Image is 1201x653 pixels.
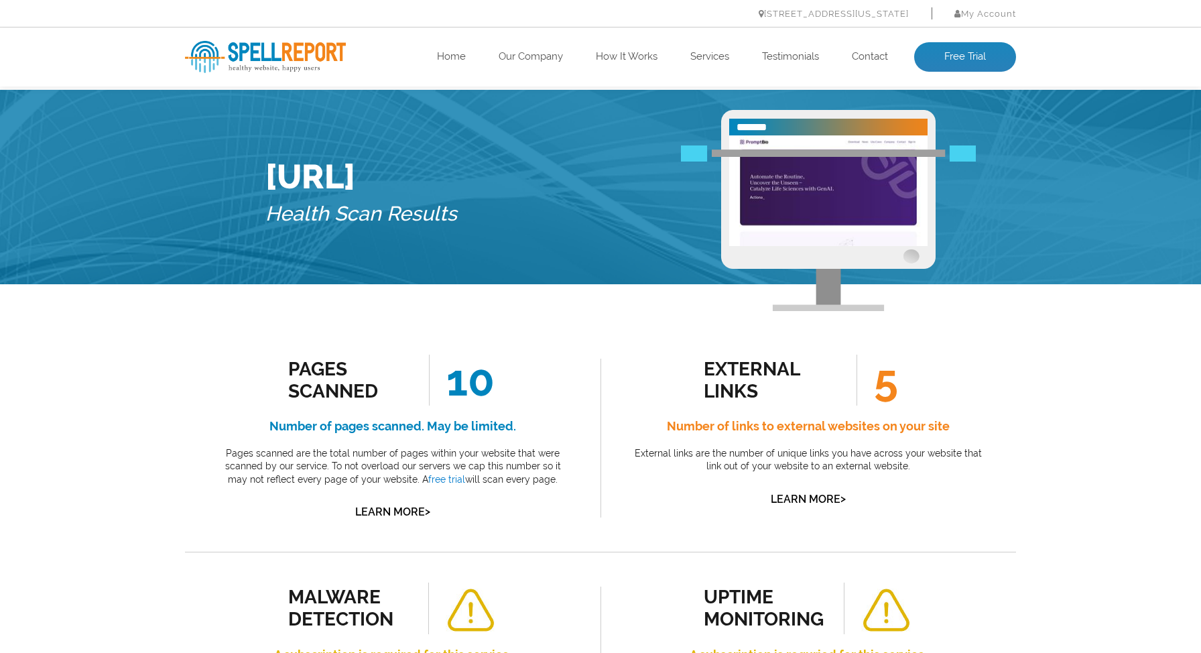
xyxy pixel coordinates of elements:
h4: Number of pages scanned. May be limited. [215,416,570,437]
img: Free Webiste Analysis [681,222,976,238]
a: Learn More> [355,506,430,518]
div: external links [704,358,825,402]
div: Pages Scanned [288,358,409,402]
div: uptime monitoring [704,586,825,630]
a: Learn More> [771,493,846,506]
p: Pages scanned are the total number of pages within your website that were scanned by our service.... [215,447,570,487]
span: 10 [429,355,495,406]
h5: Health Scan Results [265,196,457,232]
h1: [URL] [265,157,457,196]
img: alert [446,589,495,632]
span: > [840,489,846,508]
span: > [425,502,430,521]
h4: Number of links to external websites on your site [631,416,986,437]
img: Free Webiste Analysis [721,110,936,311]
a: free trial [428,474,465,485]
p: External links are the number of unique links you have across your website that link out of your ... [631,447,986,473]
img: alert [861,589,911,632]
div: malware detection [288,586,409,630]
img: Free Website Analysis [729,135,928,246]
span: 5 [857,355,898,406]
